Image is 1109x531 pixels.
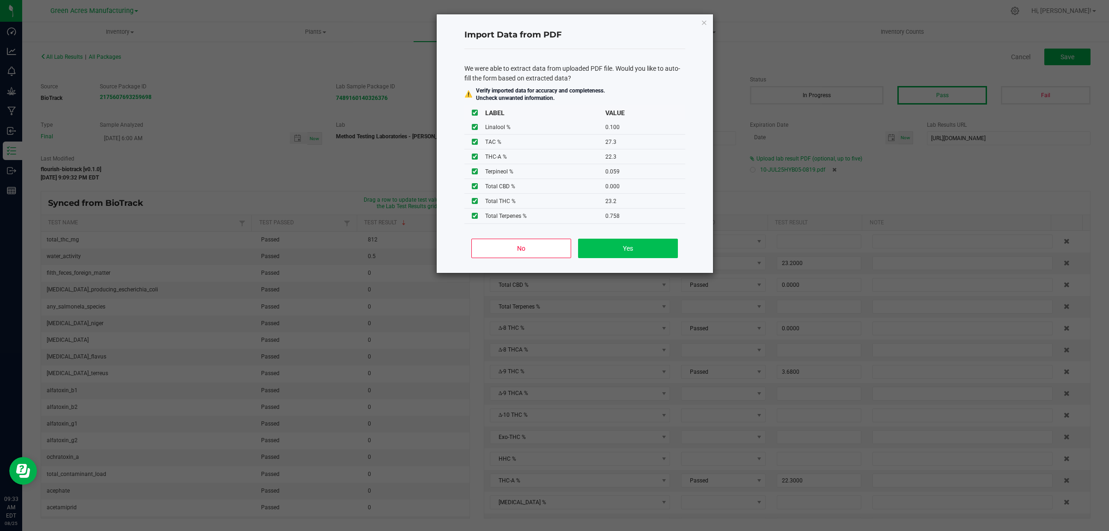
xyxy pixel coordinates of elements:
[464,64,685,83] div: We were able to extract data from uploaded PDF file. Would you like to auto-fill the form based o...
[464,29,685,41] h4: Import Data from PDF
[472,213,478,219] input: undefined
[472,139,478,145] input: undefined
[605,149,685,164] td: 22.3
[605,194,685,209] td: 23.2
[485,183,515,190] span: Total CBD %
[605,164,685,179] td: 0.059
[605,179,685,194] td: 0.000
[472,168,478,174] input: undefined
[578,239,677,258] button: Yes
[701,17,707,28] button: Close
[605,105,685,120] th: VALUE
[464,89,472,99] div: ⚠️
[472,154,478,160] input: undefined
[472,183,478,189] input: undefined
[472,124,478,130] input: undefined
[485,154,507,160] span: THC-A %
[485,213,527,219] span: Total Terpenes %
[605,209,685,223] td: 0.758
[485,198,516,204] span: Total THC %
[472,198,478,204] input: undefined
[485,124,511,130] span: Linalool %
[485,139,501,145] span: TAC %
[9,457,37,485] iframe: Resource center
[476,87,605,102] p: Verify imported data for accuracy and completeness. Uncheck unwanted information.
[485,105,605,120] th: LABEL
[605,120,685,135] td: 0.100
[471,239,571,258] button: No
[485,168,513,175] span: Terpineol %
[605,135,685,149] td: 27.3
